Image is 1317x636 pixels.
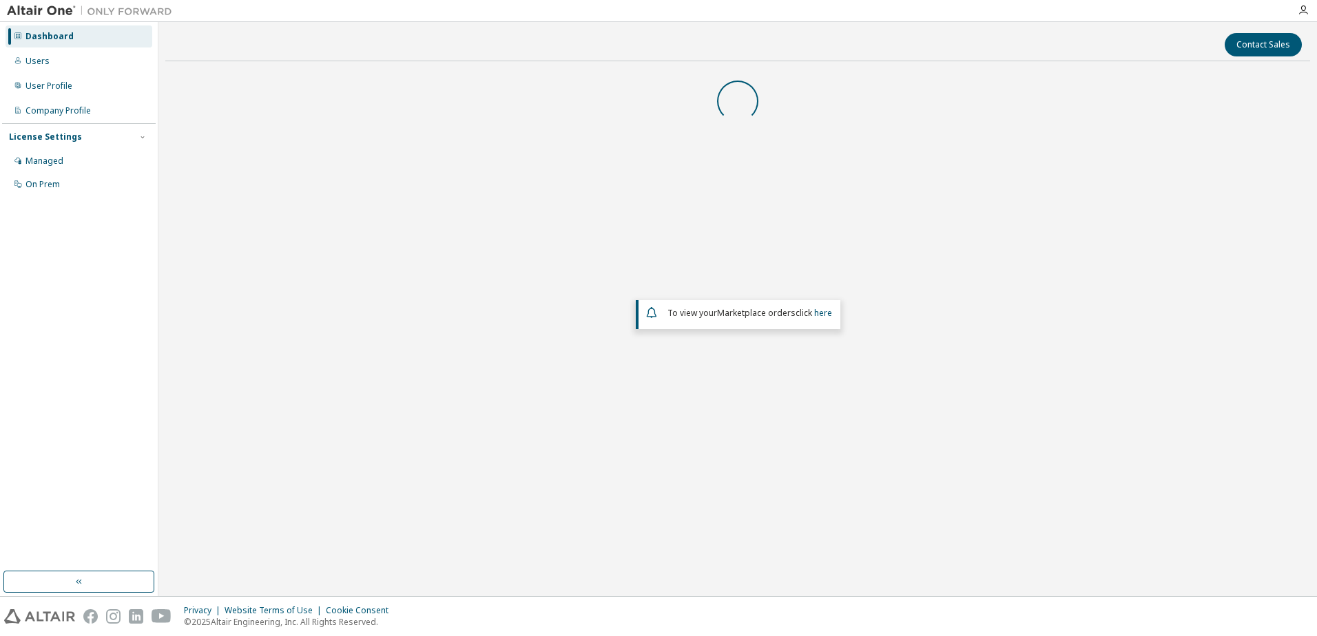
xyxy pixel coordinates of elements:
[9,131,82,142] div: License Settings
[667,307,832,319] span: To view your click
[83,609,98,624] img: facebook.svg
[7,4,179,18] img: Altair One
[184,605,225,616] div: Privacy
[129,609,143,624] img: linkedin.svg
[25,179,60,190] div: On Prem
[184,616,397,628] p: © 2025 Altair Engineering, Inc. All Rights Reserved.
[25,81,72,92] div: User Profile
[106,609,121,624] img: instagram.svg
[814,307,832,319] a: here
[1225,33,1302,56] button: Contact Sales
[25,156,63,167] div: Managed
[326,605,397,616] div: Cookie Consent
[25,105,91,116] div: Company Profile
[4,609,75,624] img: altair_logo.svg
[25,31,74,42] div: Dashboard
[717,307,796,319] em: Marketplace orders
[225,605,326,616] div: Website Terms of Use
[25,56,50,67] div: Users
[152,609,172,624] img: youtube.svg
